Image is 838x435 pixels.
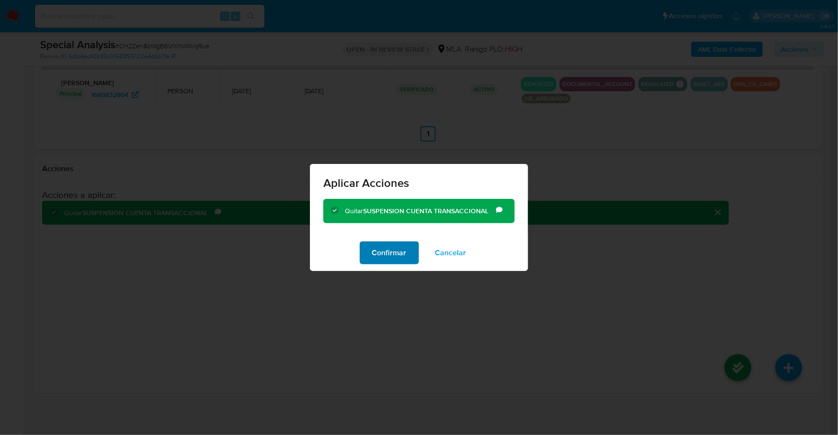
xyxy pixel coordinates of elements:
span: Cancelar [435,242,466,263]
button: Confirmar [360,241,419,264]
span: Aplicar Acciones [323,177,515,189]
span: Confirmar [372,242,407,263]
div: Quitar [345,207,496,216]
b: SUSPENSION CUENTA TRANSACCIONAL [364,206,489,216]
button: Cancelar [423,241,479,264]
